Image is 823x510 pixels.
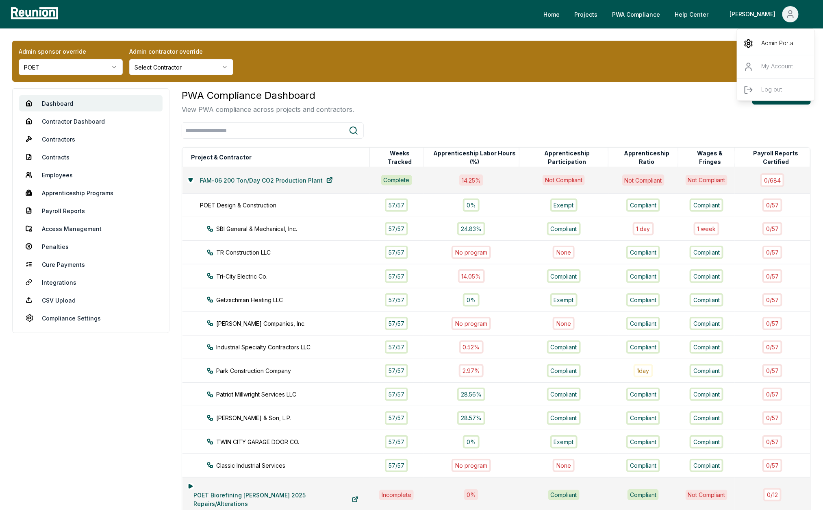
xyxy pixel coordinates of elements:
[182,105,354,114] p: View PWA compliance across projects and contractors.
[626,459,660,472] div: Compliant
[19,47,123,56] label: Admin sponsor override
[459,340,484,354] div: 0.52%
[550,293,578,307] div: Exempt
[19,292,163,308] a: CSV Upload
[385,459,408,472] div: 57 / 57
[207,319,384,328] div: [PERSON_NAME] Companies, Inc.
[457,222,485,235] div: 24.83%
[626,388,660,401] div: Compliant
[626,411,660,425] div: Compliant
[762,293,782,307] div: 0 / 57
[690,364,723,377] div: Compliant
[550,198,578,212] div: Exempt
[548,490,580,500] div: Compliant
[762,198,782,212] div: 0 / 57
[19,238,163,255] a: Penalties
[730,6,779,22] div: [PERSON_NAME]
[207,343,384,351] div: Industrial Specialty Contractors LLC
[200,201,378,209] div: POET Design & Construction
[568,6,604,22] a: Projects
[207,224,384,233] div: SBI General & Mechanical, Inc.
[463,293,480,307] div: 0%
[762,340,782,354] div: 0 / 57
[626,435,660,449] div: Compliant
[430,149,519,166] button: Apprenticeship Labor Hours (%)
[459,174,483,185] div: 14.25 %
[547,388,581,401] div: Compliant
[385,435,408,449] div: 57 / 57
[762,364,782,377] div: 0 / 57
[19,310,163,326] a: Compliance Settings
[742,149,810,166] button: Payroll Reports Certified
[762,62,793,72] p: My Account
[19,167,163,183] a: Employees
[763,488,782,501] div: 0 / 12
[626,269,660,283] div: Compliant
[19,185,163,201] a: Apprenticeship Programs
[457,411,485,425] div: 28.57%
[385,317,408,330] div: 57 / 57
[547,411,581,425] div: Compliant
[385,388,408,401] div: 57 / 57
[762,246,782,259] div: 0 / 57
[723,6,805,22] button: [PERSON_NAME]
[19,256,163,272] a: Cure Payments
[463,198,480,212] div: 0%
[19,274,163,290] a: Integrations
[622,174,664,185] div: Not Compliant
[762,388,782,401] div: 0 / 57
[668,6,715,22] a: Help Center
[207,366,384,375] div: Park Construction Company
[385,340,408,354] div: 57 / 57
[457,388,485,401] div: 28.56%
[547,222,581,235] div: Compliant
[464,489,478,500] div: 0 %
[459,364,484,377] div: 2.97%
[379,490,414,500] div: Incomplete
[686,490,728,500] div: Not Compliant
[690,246,723,259] div: Compliant
[452,317,491,330] div: No program
[207,414,384,422] div: [PERSON_NAME] & Son, L.P.
[553,317,575,330] div: None
[626,293,660,307] div: Compliant
[129,47,233,56] label: Admin contractor override
[690,435,723,449] div: Compliant
[452,246,491,259] div: No program
[686,175,728,185] div: Not Compliant
[547,340,581,354] div: Compliant
[690,269,723,283] div: Compliant
[762,269,782,283] div: 0 / 57
[547,364,581,377] div: Compliant
[626,317,660,330] div: Compliant
[547,269,581,283] div: Compliant
[385,246,408,259] div: 57 / 57
[537,6,815,22] nav: Main
[737,32,815,55] a: Admin Portal
[458,269,485,283] div: 14.05%
[762,39,795,48] p: Admin Portal
[187,491,365,508] a: POET Biorefining [PERSON_NAME] 2025 Repairs/Alterations
[385,198,408,212] div: 57 / 57
[762,317,782,330] div: 0 / 57
[207,272,384,281] div: Tri-City Electric Co.
[762,459,782,472] div: 0 / 57
[19,95,163,111] a: Dashboard
[526,149,608,166] button: Apprenticeship Participation
[194,172,339,188] a: FAM-06 200 Ton/Day CO2 Production Plant
[189,149,253,166] button: Project & Contractor
[694,222,720,235] div: 1 week
[377,149,423,166] button: Weeks Tracked
[385,411,408,425] div: 57 / 57
[207,461,384,470] div: Classic Industrial Services
[207,438,384,446] div: TWIN CITY GARAGE DOOR CO.
[760,173,784,187] div: 0 / 684
[19,220,163,237] a: Access Management
[385,364,408,377] div: 57 / 57
[690,340,723,354] div: Compliant
[207,296,384,304] div: Getzschman Heating LLC
[628,489,659,500] div: Compliant
[690,459,723,472] div: Compliant
[19,149,163,165] a: Contracts
[606,6,667,22] a: PWA Compliance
